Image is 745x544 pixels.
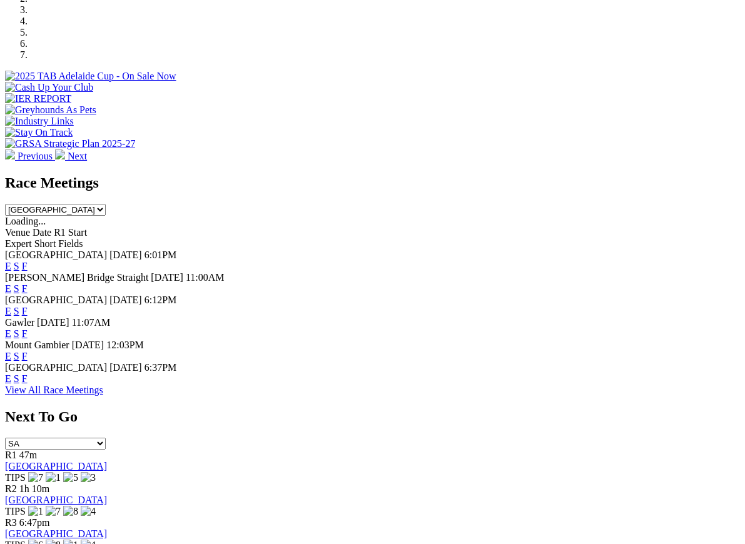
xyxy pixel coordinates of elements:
span: [DATE] [151,272,183,283]
img: 8 [63,506,78,517]
span: Loading... [5,216,46,226]
span: [PERSON_NAME] Bridge Straight [5,272,148,283]
span: [DATE] [109,295,142,305]
a: S [14,328,19,339]
a: S [14,261,19,271]
span: Date [33,227,51,238]
span: [DATE] [72,340,104,350]
a: [GEOGRAPHIC_DATA] [5,461,107,471]
img: 7 [28,472,43,483]
a: F [22,306,28,316]
a: E [5,328,11,339]
span: [GEOGRAPHIC_DATA] [5,249,107,260]
span: [GEOGRAPHIC_DATA] [5,362,107,373]
span: Previous [18,151,53,161]
span: 6:47pm [19,517,50,528]
img: GRSA Strategic Plan 2025-27 [5,138,135,149]
a: [GEOGRAPHIC_DATA] [5,528,107,539]
a: Next [55,151,87,161]
span: R2 [5,483,17,494]
span: 6:12PM [144,295,177,305]
a: F [22,328,28,339]
a: S [14,306,19,316]
span: R1 Start [54,227,87,238]
a: Previous [5,151,55,161]
img: Stay On Track [5,127,73,138]
a: E [5,351,11,361]
img: 2025 TAB Adelaide Cup - On Sale Now [5,71,176,82]
span: 12:03PM [106,340,144,350]
span: R3 [5,517,17,528]
img: Greyhounds As Pets [5,104,96,116]
a: E [5,261,11,271]
span: [DATE] [109,362,142,373]
span: [GEOGRAPHIC_DATA] [5,295,107,305]
span: Venue [5,227,30,238]
a: F [22,351,28,361]
span: 1h 10m [19,483,49,494]
a: F [22,261,28,271]
span: Gawler [5,317,34,328]
a: S [14,283,19,294]
img: 5 [63,472,78,483]
span: Next [68,151,87,161]
img: 7 [46,506,61,517]
a: F [22,283,28,294]
img: chevron-left-pager-white.svg [5,149,15,159]
h2: Next To Go [5,408,740,425]
span: Fields [58,238,83,249]
h2: Race Meetings [5,174,740,191]
a: E [5,373,11,384]
a: F [22,373,28,384]
span: Short [34,238,56,249]
span: Mount Gambier [5,340,69,350]
span: 6:01PM [144,249,177,260]
span: 11:00AM [186,272,225,283]
a: S [14,373,19,384]
img: 1 [28,506,43,517]
span: TIPS [5,506,26,516]
span: [DATE] [37,317,69,328]
span: Expert [5,238,32,249]
span: TIPS [5,472,26,483]
img: chevron-right-pager-white.svg [55,149,65,159]
img: 3 [81,472,96,483]
img: 1 [46,472,61,483]
span: 47m [19,450,37,460]
a: S [14,351,19,361]
span: [DATE] [109,249,142,260]
a: View All Race Meetings [5,385,103,395]
img: Industry Links [5,116,74,127]
a: [GEOGRAPHIC_DATA] [5,495,107,505]
a: E [5,306,11,316]
span: 11:07AM [72,317,111,328]
span: 6:37PM [144,362,177,373]
img: 4 [81,506,96,517]
a: E [5,283,11,294]
img: Cash Up Your Club [5,82,93,93]
span: R1 [5,450,17,460]
img: IER REPORT [5,93,71,104]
